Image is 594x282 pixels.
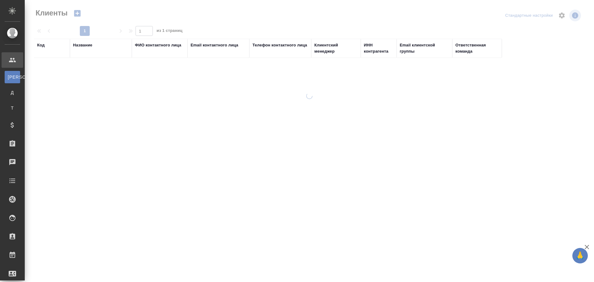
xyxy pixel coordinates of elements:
[8,74,17,80] span: [PERSON_NAME]
[8,105,17,111] span: Т
[5,102,20,114] a: Т
[364,42,394,54] div: ИНН контрагента
[5,71,20,83] a: [PERSON_NAME]
[455,42,499,54] div: Ответственная команда
[135,42,181,48] div: ФИО контактного лица
[314,42,358,54] div: Клиентский менеджер
[400,42,449,54] div: Email клиентской группы
[191,42,238,48] div: Email контактного лица
[37,42,45,48] div: Код
[252,42,307,48] div: Телефон контактного лица
[572,248,588,263] button: 🙏
[73,42,92,48] div: Название
[8,89,17,96] span: Д
[575,249,585,262] span: 🙏
[5,86,20,99] a: Д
